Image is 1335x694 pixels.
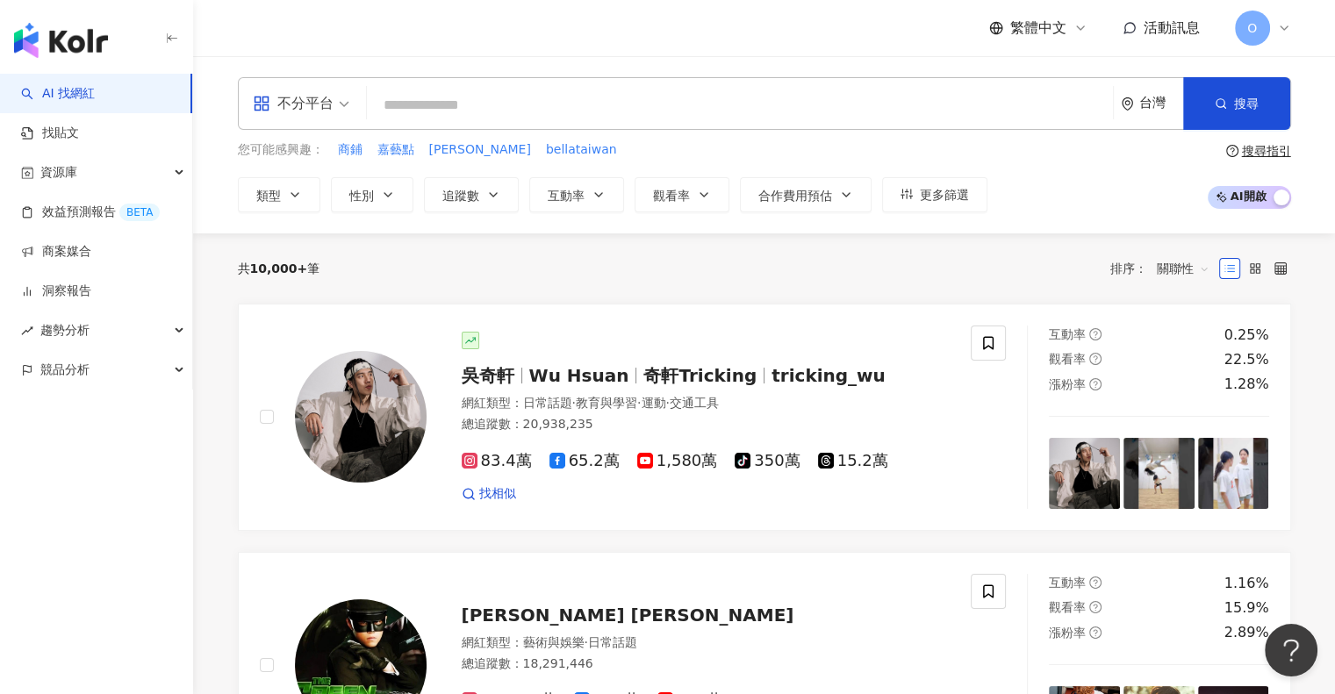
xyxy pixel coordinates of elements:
span: 觀看率 [1049,352,1086,366]
span: 嘉藝點 [377,141,414,159]
button: 性別 [331,177,413,212]
div: 網紅類型 ： [462,395,951,412]
span: question-circle [1089,576,1102,589]
span: 83.4萬 [462,452,532,470]
span: 活動訊息 [1144,19,1200,36]
button: 商鋪 [337,140,363,160]
span: 找相似 [479,485,516,503]
div: 1.28% [1224,375,1269,394]
span: question-circle [1089,601,1102,613]
div: 15.9% [1224,598,1269,618]
span: 藝術與娛樂 [523,635,585,649]
span: question-circle [1089,626,1102,639]
button: 搜尋 [1183,77,1290,130]
span: O [1247,18,1257,38]
span: 交通工具 [670,396,719,410]
img: KOL Avatar [295,351,427,483]
span: 觀看率 [1049,600,1086,614]
span: 競品分析 [40,350,90,390]
span: 日常話題 [588,635,637,649]
span: 追蹤數 [442,189,479,203]
span: question-circle [1089,328,1102,340]
span: 吳奇軒 [462,365,514,386]
span: question-circle [1089,378,1102,390]
button: bellataiwan [545,140,618,160]
a: KOL Avatar吳奇軒Wu Hsuan奇軒Trickingtricking_wu網紅類型：日常話題·教育與學習·運動·交通工具總追蹤數：20,938,23583.4萬65.2萬1,580萬3... [238,304,1291,531]
span: 性別 [349,189,374,203]
span: 搜尋 [1234,97,1259,111]
span: 漲粉率 [1049,377,1086,391]
div: 網紅類型 ： [462,634,951,652]
span: bellataiwan [546,141,617,159]
span: question-circle [1089,353,1102,365]
span: environment [1121,97,1134,111]
span: [PERSON_NAME] [429,141,531,159]
span: 觀看率 [653,189,690,203]
span: 日常話題 [523,396,572,410]
button: 合作費用預估 [740,177,872,212]
div: 2.89% [1224,623,1269,642]
span: 您可能感興趣： [238,141,324,159]
span: 合作費用預估 [758,189,832,203]
span: rise [21,325,33,337]
a: 洞察報告 [21,283,91,300]
span: 資源庫 [40,153,77,192]
span: 互動率 [548,189,585,203]
div: 排序： [1110,254,1219,283]
span: · [665,396,669,410]
a: 商案媒合 [21,243,91,261]
img: logo [14,23,108,58]
img: post-image [1123,438,1195,509]
span: 15.2萬 [818,452,888,470]
span: 運動 [641,396,665,410]
span: 更多篩選 [920,188,969,202]
div: 22.5% [1224,350,1269,369]
button: 觀看率 [635,177,729,212]
button: 更多篩選 [882,177,987,212]
span: 奇軒Tricking [643,365,757,386]
a: 找相似 [462,485,516,503]
div: 共 筆 [238,261,320,275]
div: 台灣 [1139,96,1183,111]
div: 總追蹤數 ： 18,291,446 [462,655,951,673]
div: 總追蹤數 ： 20,938,235 [462,416,951,433]
span: · [572,396,576,410]
button: 類型 [238,177,320,212]
span: 趨勢分析 [40,311,90,350]
span: 漲粉率 [1049,626,1086,640]
span: 關聯性 [1157,254,1209,283]
div: 不分平台 [253,89,334,118]
span: 互動率 [1049,327,1086,341]
img: post-image [1049,438,1120,509]
span: appstore [253,95,270,112]
a: 效益預測報告BETA [21,204,160,221]
span: · [637,396,641,410]
span: [PERSON_NAME] [PERSON_NAME] [462,605,794,626]
img: post-image [1198,438,1269,509]
button: 互動率 [529,177,624,212]
div: 搜尋指引 [1242,144,1291,158]
div: 1.16% [1224,574,1269,593]
button: [PERSON_NAME] [428,140,532,160]
span: 10,000+ [250,261,308,275]
span: Wu Hsuan [529,365,629,386]
a: 找貼文 [21,125,79,142]
a: searchAI 找網紅 [21,85,95,103]
button: 追蹤數 [424,177,519,212]
button: 嘉藝點 [377,140,415,160]
span: 教育與學習 [576,396,637,410]
span: 類型 [256,189,281,203]
span: 350萬 [735,452,800,470]
span: 繁體中文 [1010,18,1066,38]
div: 0.25% [1224,326,1269,345]
span: tricking_wu [772,365,886,386]
span: · [585,635,588,649]
span: 互動率 [1049,576,1086,590]
span: 65.2萬 [549,452,620,470]
iframe: Help Scout Beacon - Open [1265,624,1317,676]
span: 商鋪 [338,141,362,159]
span: 1,580萬 [637,452,718,470]
span: question-circle [1226,145,1238,157]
